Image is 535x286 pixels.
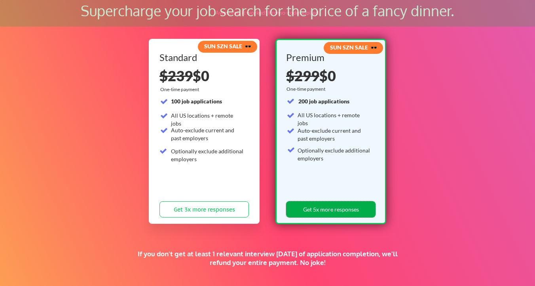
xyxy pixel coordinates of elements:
div: $0 [159,69,249,83]
strong: SUN SZN SALE 🕶️ [204,43,251,50]
s: $299 [286,67,319,84]
button: Get 3x more responses [159,201,249,217]
strong: SUN SZN SALE 🕶️ [330,44,377,51]
div: Optionally exclude additional employers [298,147,371,162]
strong: 200 job applications [298,98,349,105]
div: $0 [286,69,373,83]
div: All US locations + remote jobs [171,112,244,127]
div: Auto-exclude current and past employers [171,126,244,142]
div: Optionally exclude additional employers [171,147,244,163]
div: One-time payment [286,86,328,92]
div: One-time payment [160,86,201,93]
div: If you don't get at least 1 relevant interview [DATE] of application completion, we'll refund you... [137,250,398,267]
div: Auto-exclude current and past employers [298,127,371,142]
strong: 100 job applications [171,98,222,105]
div: Standard [159,53,246,62]
button: Get 5x more responses [286,201,376,217]
s: $239 [159,67,193,84]
div: Premium [286,53,373,62]
div: All US locations + remote jobs [298,111,371,127]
